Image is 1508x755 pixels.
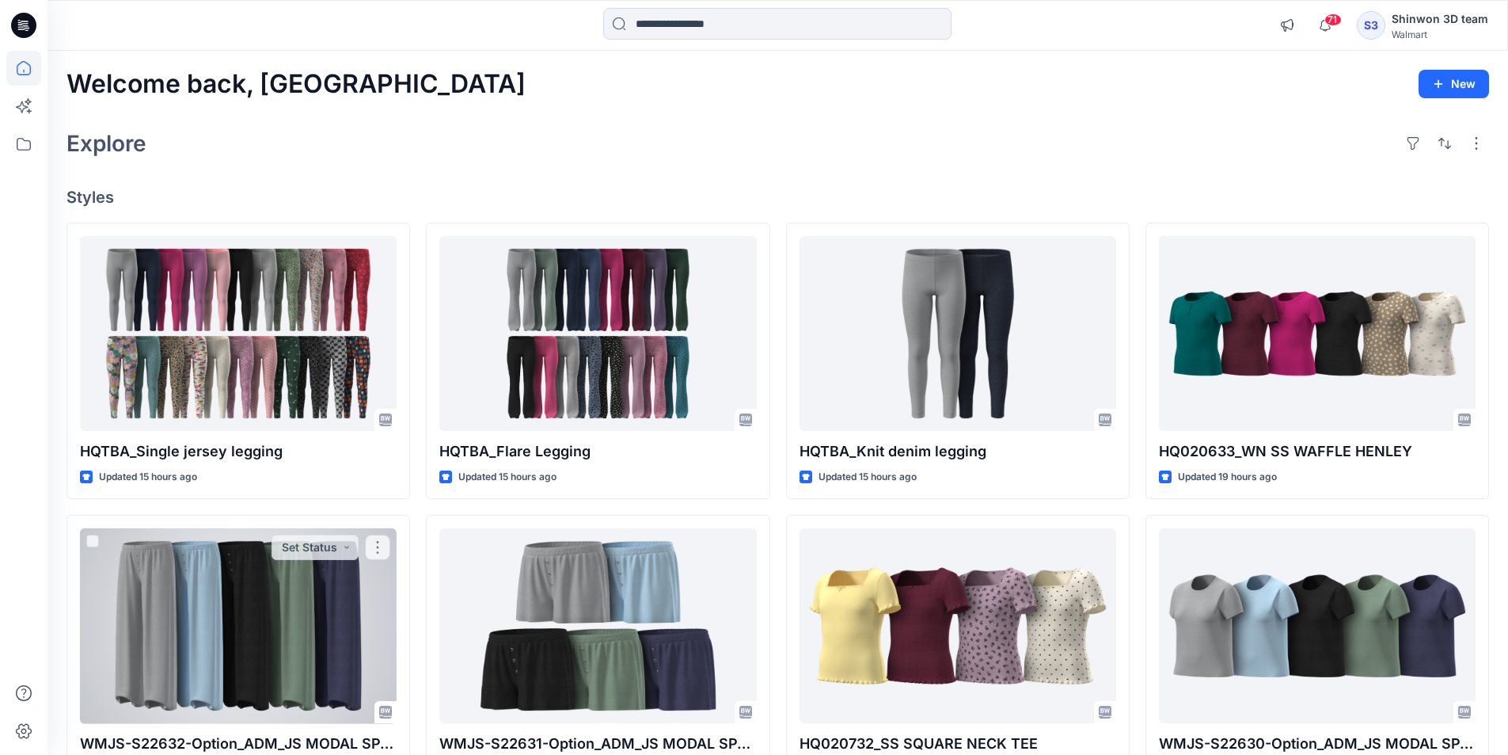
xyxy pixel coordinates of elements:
[439,528,756,724] a: WMJS-S22631-Option_ADM_JS MODAL SPAN SHORTS
[1357,11,1385,40] div: S3
[80,440,397,463] p: HQTBA_Single jersey legging
[80,236,397,432] a: HQTBA_Single jersey legging
[66,188,1489,207] h4: Styles
[439,733,756,755] p: WMJS-S22631-Option_ADM_JS MODAL SPAN SHORTS
[800,236,1116,432] a: HQTBA_Knit denim legging
[1392,29,1488,40] div: Walmart
[800,440,1116,463] p: HQTBA_Knit denim legging
[800,733,1116,755] p: HQ020732_SS SQUARE NECK TEE
[819,469,917,486] p: Updated 15 hours ago
[1178,469,1277,486] p: Updated 19 hours ago
[458,469,556,486] p: Updated 15 hours ago
[1159,236,1476,432] a: HQ020633_WN SS WAFFLE HENLEY
[66,70,526,99] h2: Welcome back, [GEOGRAPHIC_DATA]
[800,528,1116,724] a: HQ020732_SS SQUARE NECK TEE
[99,469,197,486] p: Updated 15 hours ago
[80,528,397,724] a: WMJS-S22632-Option_ADM_JS MODAL SPAN PANTS
[1159,528,1476,724] a: WMJS-S22630-Option_ADM_JS MODAL SPAN SS TEE
[439,440,756,463] p: HQTBA_Flare Legging
[1392,10,1488,29] div: Shinwon 3D team
[439,236,756,432] a: HQTBA_Flare Legging
[1419,70,1489,98] button: New
[66,131,146,156] h2: Explore
[1159,440,1476,463] p: HQ020633_WN SS WAFFLE HENLEY
[1159,733,1476,755] p: WMJS-S22630-Option_ADM_JS MODAL SPAN SS TEE
[80,733,397,755] p: WMJS-S22632-Option_ADM_JS MODAL SPAN PANTS
[1324,13,1342,26] span: 71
